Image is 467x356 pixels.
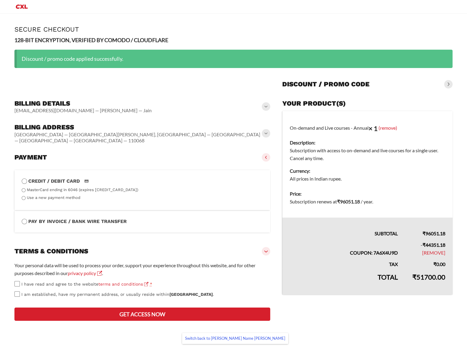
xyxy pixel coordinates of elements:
[290,190,445,198] dt: Price:
[182,333,288,344] a: Switch back to [PERSON_NAME] Name [PERSON_NAME]
[14,247,88,255] h3: Terms & conditions
[282,111,453,186] td: On-demand and Live courses - Annual
[369,124,378,132] strong: × 1
[412,273,445,281] bdi: 51700.00
[14,291,20,297] input: I am established, have my permanent address, or usually reside within[GEOGRAPHIC_DATA].
[22,177,263,185] label: Credit / Debit Card
[14,107,152,113] vaadin-horizontal-layout: [EMAIL_ADDRESS][DOMAIN_NAME] — [PERSON_NAME] — Jain
[422,250,445,255] a: Remove 7A6X4U9D coupon
[14,262,270,277] p: Your personal data will be used to process your order, support your experience throughout this we...
[81,178,92,185] img: Credit / Debit Card
[14,281,20,286] input: I have read and agree to the websiteterms and conditions *
[290,199,373,204] span: Subscription renews at .
[169,292,213,297] strong: [GEOGRAPHIC_DATA]
[412,273,416,281] span: ₹
[22,219,27,224] input: Pay by Invoice / Bank Wire Transfer
[422,231,425,236] span: ₹
[282,237,405,257] th: Coupon: 7A6X4U9D
[422,242,445,248] span: 44351.18
[21,292,214,297] span: I am established, have my permanent address, or usually reside within .
[361,199,372,204] span: / year
[290,139,445,147] dt: Description:
[337,199,360,204] bdi: 96051.18
[337,199,340,204] span: ₹
[433,261,436,267] span: ₹
[422,242,425,248] span: ₹
[282,80,370,88] h3: Discount / promo code
[290,167,445,175] dt: Currency:
[433,261,445,267] bdi: 0.00
[27,187,138,192] label: MasterCard ending in 6046 (expires [CREDIT_CARD_DATA])
[14,50,453,68] div: Discount / promo code applied successfully.
[14,132,263,144] vaadin-horizontal-layout: [GEOGRAPHIC_DATA] — [GEOGRAPHIC_DATA][PERSON_NAME], [GEOGRAPHIC_DATA] — [GEOGRAPHIC_DATA] — [GEOG...
[14,123,263,132] h3: Billing address
[22,178,27,184] input: Credit / Debit CardCredit / Debit Card
[282,257,405,268] th: Tax
[21,282,148,286] span: I have read and agree to the website
[282,218,405,237] th: Subtotal
[379,125,397,131] a: (remove)
[27,195,80,200] label: Use a new payment method
[14,308,270,321] button: Get access now
[150,282,152,286] abbr: required
[282,268,405,295] th: Total
[290,147,445,162] dd: Subscription with access to on-demand and live courses for a single user. Cancel any time.
[98,282,148,286] a: terms and conditions
[68,270,102,276] a: privacy policy
[405,237,453,257] td: -
[14,26,453,33] h1: Secure Checkout
[422,231,445,236] bdi: 96051.18
[290,175,445,183] dd: All prices in Indian rupee.
[22,218,263,225] label: Pay by Invoice / Bank Wire Transfer
[14,153,47,162] h3: Payment
[14,99,152,108] h3: Billing details
[14,37,168,43] strong: 128-BIT ENCRYPTION, VERIFIED BY COMODO / CLOUDFLARE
